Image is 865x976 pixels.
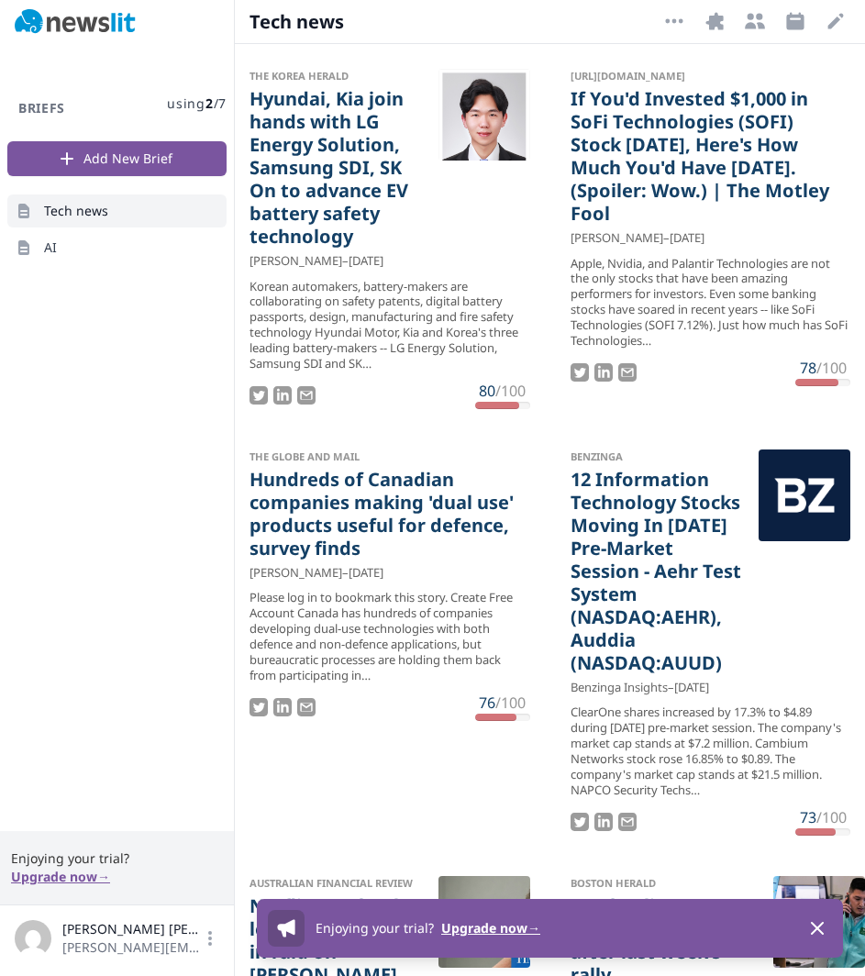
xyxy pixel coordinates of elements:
a: Hyundai, Kia join hands with LG Energy Solution, Samsung SDI, SK On to advance EV battery safety ... [250,87,424,248]
img: LinkedIn Share [273,698,292,716]
img: Email story [297,386,316,405]
span: [PERSON_NAME][EMAIL_ADDRESS][DOMAIN_NAME] [62,938,201,957]
span: [PERSON_NAME] – [571,229,670,247]
div: Boston Herald [571,876,759,891]
span: → [527,919,540,937]
a: Hundreds of Canadian companies making 'dual use' products useful for defence, survey finds [250,468,516,560]
img: Email story [618,813,637,831]
div: [URL][DOMAIN_NAME] [571,69,837,83]
span: Benzinga Insights – [571,679,674,696]
img: LinkedIn Share [594,363,613,382]
div: Australian Financial Review [250,876,424,891]
div: The Korea Herald [250,69,424,83]
span: using / 7 [167,94,227,113]
span: 2 [205,94,214,112]
div: ClearOne shares increased by 17.3% to $4.89 during [DATE] pre-market session. The company's marke... [571,704,851,797]
img: Email story [297,698,316,716]
button: Upgrade now [11,868,110,886]
a: If You'd Invested $1,000 in SoFi Technologies (SOFI) Stock [DATE], Here's How Much You'd Have [DA... [571,87,837,225]
span: Tech news [44,202,108,220]
div: Benzinga [571,449,745,464]
span: [PERSON_NAME] [PERSON_NAME] [62,920,201,938]
img: Tweet [250,698,268,716]
img: Tweet [250,386,268,405]
time: [DATE] [349,252,383,270]
div: Apple, Nvidia, and Palantir Technologies are not the only stocks that have been amazing performer... [571,256,851,349]
img: Email story [618,363,637,382]
span: [PERSON_NAME] – [250,252,349,270]
time: [DATE] [670,229,704,247]
div: The Globe and Mail [250,449,516,464]
img: Tweet [571,813,589,831]
img: Tweet [571,363,589,382]
img: LinkedIn Share [594,813,613,831]
span: → [97,868,110,885]
img: Newslit [15,9,136,35]
span: 76 [479,693,495,713]
div: Please log in to bookmark this story. Create Free Account Canada has hundreds of companies develo... [250,590,530,682]
span: 73 [800,807,816,827]
span: /100 [816,358,847,378]
span: /100 [495,381,526,401]
span: 80 [479,381,495,401]
span: Tech news [250,9,346,35]
span: /100 [816,807,847,827]
h3: Briefs [7,99,76,117]
button: Upgrade now [441,919,540,937]
span: [PERSON_NAME] – [250,564,349,582]
a: 12 Information Technology Stocks Moving In [DATE] Pre-Market Session - Aehr Test System (NASDAQ:A... [571,468,745,674]
time: [DATE] [674,679,709,696]
button: Add New Brief [7,141,227,176]
span: AI [44,238,57,257]
a: AI [7,231,227,264]
img: LinkedIn Share [273,386,292,405]
span: Enjoying your trial? [316,919,434,937]
div: Korean automakers, battery-makers are collaborating on safety patents, digital battery passports,... [250,279,530,372]
span: /100 [495,693,526,713]
time: [DATE] [349,564,383,582]
span: 78 [800,358,816,378]
span: Enjoying your trial? [11,849,223,868]
button: [PERSON_NAME] [PERSON_NAME][PERSON_NAME][EMAIL_ADDRESS][DOMAIN_NAME] [15,920,219,957]
a: Tech news [7,194,227,227]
